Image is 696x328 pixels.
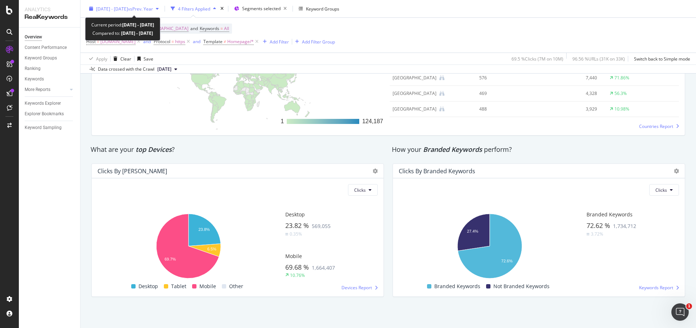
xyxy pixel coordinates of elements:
[86,3,162,14] button: [DATE] - [DATE]vsPrev. Year
[227,37,254,47] span: Homepage/*
[145,24,188,34] span: [GEOGRAPHIC_DATA]
[165,257,176,261] text: 69.7%
[157,66,171,72] span: 2025 Aug. 16th
[312,223,331,229] span: 569,055
[25,6,74,13] div: Analytics
[285,233,288,235] img: Equal
[613,223,636,229] span: 1,734,712
[587,221,610,230] span: 72.62 %
[285,253,302,260] span: Mobile
[25,65,41,72] div: Ranking
[302,38,335,45] div: Add Filter Group
[285,211,305,218] span: Desktop
[190,25,198,32] span: and
[686,303,692,309] span: 1
[25,75,44,83] div: Keywords
[207,247,216,251] text: 6.5%
[97,38,99,45] span: =
[671,303,689,321] iframe: Intercom live chat
[25,100,75,107] a: Keywords Explorer
[134,53,153,65] button: Save
[649,184,679,196] button: Clicks
[341,285,372,291] span: Devices Report
[199,282,216,291] span: Mobile
[154,65,180,74] button: [DATE]
[171,282,186,291] span: Tablet
[96,55,107,62] div: Apply
[25,124,62,132] div: Keyword Sampling
[224,38,226,45] span: ≠
[92,29,153,37] div: Compared to:
[122,22,154,28] b: [DATE] - [DATE]
[393,90,436,97] div: Spain
[25,124,75,132] a: Keyword Sampling
[292,37,335,46] button: Add Filter Group
[120,30,153,36] b: [DATE] - [DATE]
[25,44,67,51] div: Content Performance
[25,110,64,118] div: Explorer Bookmarks
[231,3,290,14] button: Segments selected
[591,231,603,237] div: 3.72%
[479,90,526,97] div: 469
[219,5,225,12] div: times
[639,123,679,129] a: Countries Report
[260,37,289,46] button: Add Filter
[639,285,679,291] a: Keywords Report
[143,38,151,45] div: and
[25,86,68,94] a: More Reports
[537,90,597,97] div: 4,328
[537,106,597,112] div: 3,929
[220,25,223,32] span: =
[399,210,581,282] svg: A chart.
[467,229,478,233] text: 27.4%
[281,117,284,126] div: 1
[86,38,96,45] span: Host
[86,53,107,65] button: Apply
[614,75,629,81] div: 71.86%
[25,86,50,94] div: More Reports
[393,106,436,112] div: India
[91,21,154,29] div: Current period:
[98,167,167,175] div: Clicks by [PERSON_NAME]
[98,210,279,282] svg: A chart.
[168,3,219,14] button: 4 Filters Applied
[25,44,75,51] a: Content Performance
[537,75,597,81] div: 7,440
[178,5,210,12] div: 4 Filters Applied
[91,145,385,154] div: What are your ?
[634,55,690,62] div: Switch back to Simple mode
[144,55,153,62] div: Save
[25,65,75,72] a: Ranking
[614,90,627,97] div: 56.3%
[614,106,629,112] div: 10.98%
[479,75,526,81] div: 576
[312,264,335,271] span: 1,664,407
[348,184,378,196] button: Clicks
[572,55,625,62] div: 96.56 % URLs ( 31K on 33K )
[290,231,302,237] div: 0.35%
[296,3,342,14] button: Keyword Groups
[25,110,75,118] a: Explorer Bookmarks
[423,145,482,154] span: Branded Keywords
[631,53,690,65] button: Switch back to Simple mode
[198,227,210,231] text: 23.8%
[100,37,136,47] span: [DOMAIN_NAME]
[229,282,243,291] span: Other
[200,25,219,32] span: Keywords
[138,282,158,291] span: Desktop
[399,167,475,175] div: Clicks By Branded Keywords
[242,5,281,12] span: Segments selected
[224,24,229,34] span: All
[587,211,633,218] span: Branded Keywords
[285,221,309,230] span: 23.82 %
[120,55,131,62] div: Clear
[639,123,673,129] span: Countries Report
[175,37,185,47] span: https
[96,5,128,12] span: [DATE] - [DATE]
[136,145,172,154] span: top Devices
[270,38,289,45] div: Add Filter
[128,5,153,12] span: vs Prev. Year
[25,33,42,41] div: Overview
